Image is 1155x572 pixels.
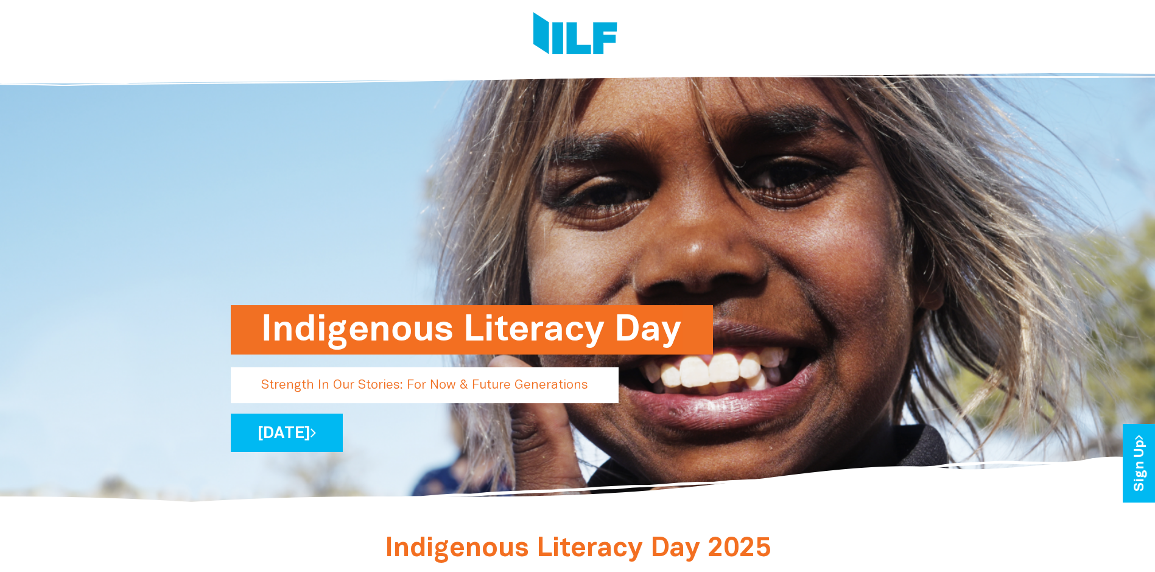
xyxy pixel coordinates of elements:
[533,12,617,58] img: Logo
[231,367,619,403] p: Strength In Our Stories: For Now & Future Generations
[261,305,683,355] h1: Indigenous Literacy Day
[231,414,343,452] a: [DATE]
[385,537,771,562] span: Indigenous Literacy Day 2025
